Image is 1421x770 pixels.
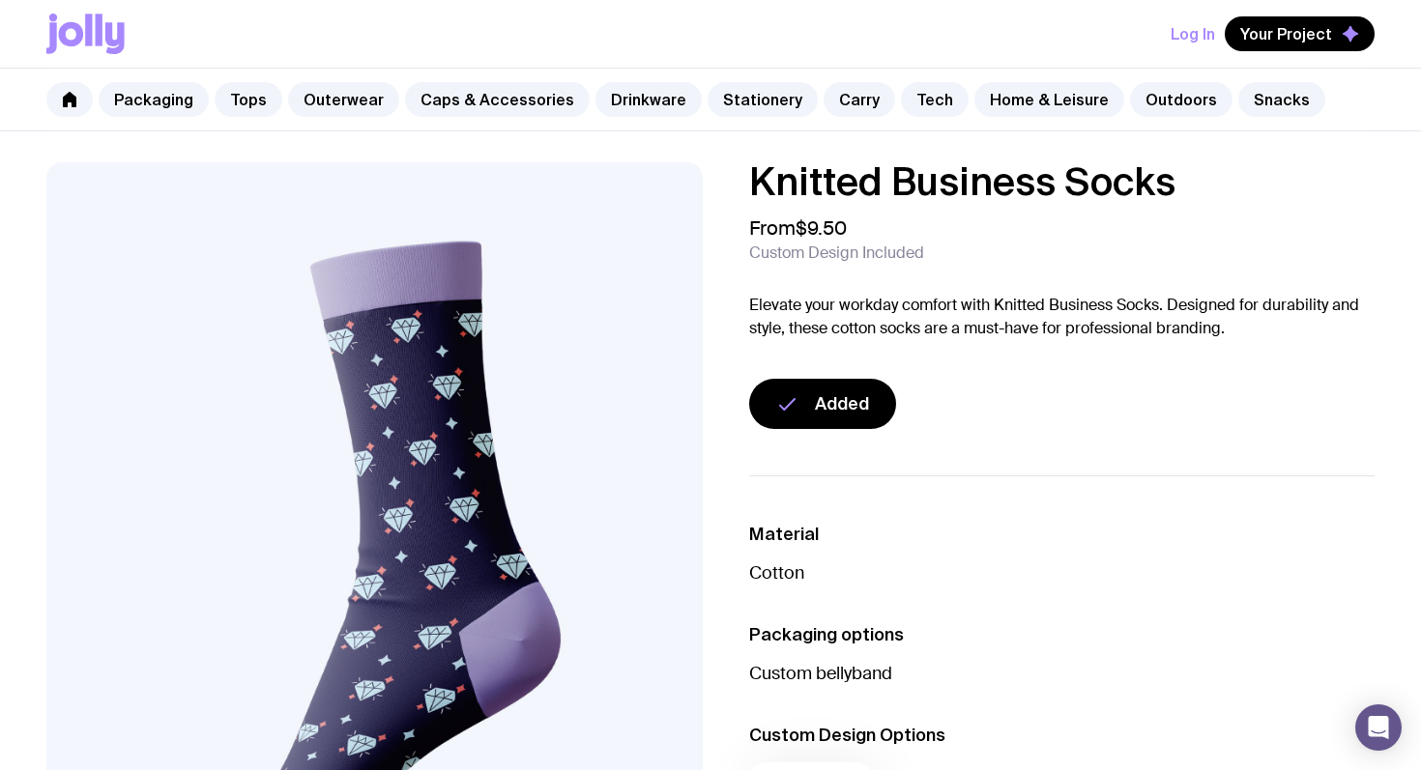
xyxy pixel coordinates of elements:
[749,379,896,429] button: Added
[824,82,895,117] a: Carry
[901,82,969,117] a: Tech
[1238,82,1325,117] a: Snacks
[595,82,702,117] a: Drinkware
[749,724,1375,747] h3: Custom Design Options
[749,623,1375,646] h3: Packaging options
[796,215,847,241] span: $9.50
[1240,24,1332,43] span: Your Project
[815,392,869,415] span: Added
[1355,704,1402,751] div: Open Intercom Messenger
[749,561,1375,585] p: Cotton
[974,82,1124,117] a: Home & Leisure
[749,662,1375,685] p: Custom bellyband
[1171,16,1215,51] button: Log In
[708,82,818,117] a: Stationery
[99,82,209,117] a: Packaging
[749,216,847,240] span: From
[405,82,590,117] a: Caps & Accessories
[749,294,1375,340] p: Elevate your workday comfort with Knitted Business Socks. Designed for durability and style, thes...
[749,243,924,263] span: Custom Design Included
[749,523,1375,546] h3: Material
[1225,16,1375,51] button: Your Project
[749,162,1375,201] h1: Knitted Business Socks
[215,82,282,117] a: Tops
[288,82,399,117] a: Outerwear
[1130,82,1232,117] a: Outdoors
